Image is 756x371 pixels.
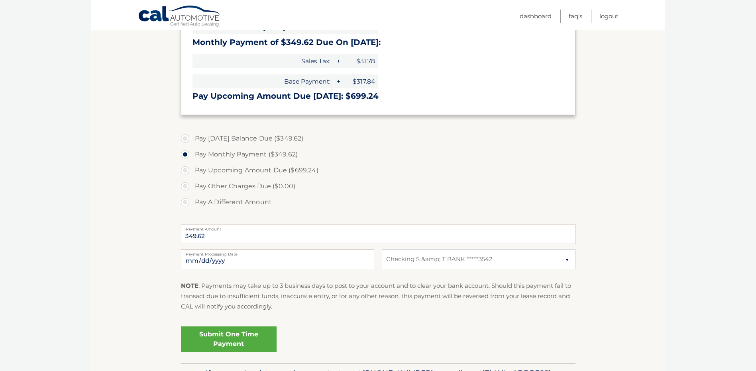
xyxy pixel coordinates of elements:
[181,224,575,230] label: Payment Amount
[181,249,374,256] label: Payment Processing Date
[334,54,342,68] span: +
[520,10,552,23] a: Dashboard
[181,178,575,194] label: Pay Other Charges Due ($0.00)
[569,10,582,23] a: FAQ's
[181,249,374,269] input: Payment Date
[181,194,575,210] label: Pay A Different Amount
[342,54,378,68] span: $31.78
[192,54,334,68] span: Sales Tax:
[192,37,564,47] h3: Monthly Payment of $349.62 Due On [DATE]:
[181,162,575,178] label: Pay Upcoming Amount Due ($699.24)
[192,91,564,101] h3: Pay Upcoming Amount Due [DATE]: $699.24
[181,131,575,146] label: Pay [DATE] Balance Due ($349.62)
[138,5,222,28] a: Cal Automotive
[181,146,575,162] label: Pay Monthly Payment ($349.62)
[181,282,198,289] strong: NOTE
[181,326,277,352] a: Submit One Time Payment
[181,224,575,244] input: Payment Amount
[599,10,619,23] a: Logout
[334,74,342,88] span: +
[192,74,334,88] span: Base Payment:
[342,74,378,88] span: $317.84
[181,281,575,312] p: : Payments may take up to 3 business days to post to your account and to clear your bank account....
